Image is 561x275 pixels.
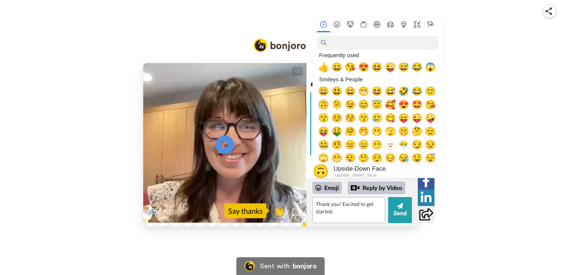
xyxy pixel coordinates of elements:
textarea: Thank you! Excited to get started. [312,197,385,223]
img: Profile Image [311,69,328,86]
div: Emoji [312,182,342,194]
button: 👏 [270,202,289,219]
img: Bonjoro Logo [254,39,306,52]
div: Say thanks [224,203,266,218]
span: / [163,208,165,217]
span: 0:00 [148,208,161,217]
span: 👏 [270,205,289,217]
div: Reply by Video [351,183,360,192]
img: ic_share.svg [545,7,552,15]
button: Send [388,197,412,223]
div: Reply by Video [348,181,405,194]
span: 0:16 [167,208,180,217]
img: Full screen [292,209,300,216]
div: CC [293,68,302,75]
div: Send [PERSON_NAME] a reply. [306,158,418,186]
